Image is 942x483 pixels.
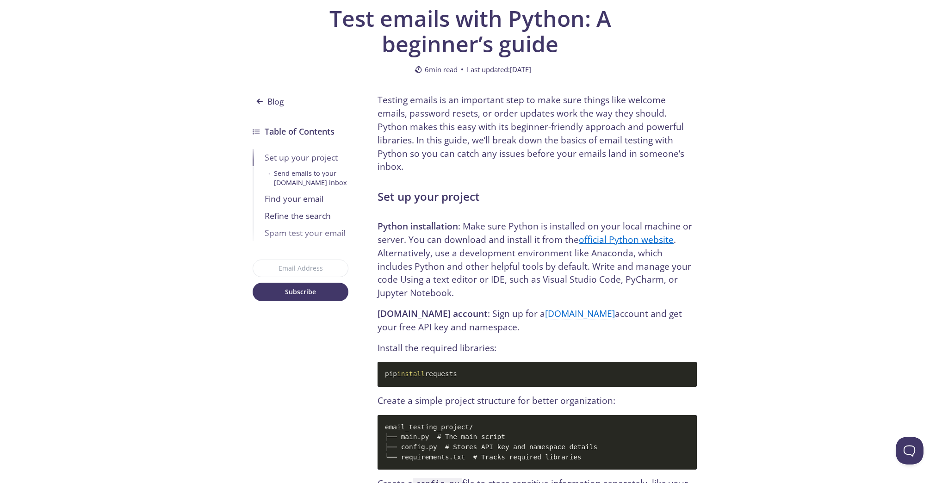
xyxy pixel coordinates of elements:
strong: Python installation [378,220,458,232]
span: Test emails with Python: A beginner’s guide [312,6,628,56]
button: Subscribe [253,283,348,301]
input: Email Address [253,260,348,277]
span: • [268,169,270,187]
code: pip requests [378,362,697,387]
iframe: Help Scout Beacon - Open [896,437,923,464]
div: Refine the search [265,210,348,222]
a: [DOMAIN_NAME] [545,307,615,320]
p: : Sign up for a account and get your free API key and namespace. [378,307,697,334]
div: Send emails to your [DOMAIN_NAME] inbox [274,169,348,187]
div: Spam test your email [265,227,348,239]
span: 6 min read [415,64,458,75]
a: official Python website [579,233,674,246]
code: email_testing_project/ ├── main.py # The main script ├── config.py # Stores API key and namespace... [378,415,697,470]
div: Set up your project [265,152,348,163]
span: Last updated: [DATE] [467,64,531,75]
div: Find your email [265,193,348,204]
p: Install the required libraries: [378,341,697,355]
span: Blog [253,93,290,110]
h3: Table of Contents [265,125,335,138]
a: Blog [253,80,348,114]
span: install [397,370,425,378]
p: Create a simple project structure for better organization: [378,394,697,408]
p: Testing emails is an important step to make sure things like welcome emails, password resets, or ... [378,93,697,173]
strong: [DOMAIN_NAME] account [378,307,488,320]
p: : Make sure Python is installed on your local machine or server. You can download and install it ... [378,220,697,300]
h2: Set up your project [378,188,697,205]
